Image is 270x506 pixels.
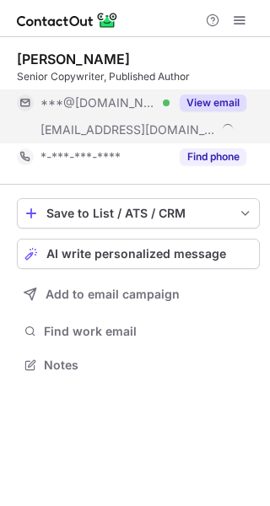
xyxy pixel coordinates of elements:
button: Find work email [17,320,260,343]
span: Notes [44,358,253,373]
span: [EMAIL_ADDRESS][DOMAIN_NAME] [40,122,216,137]
button: Add to email campaign [17,279,260,310]
div: [PERSON_NAME] [17,51,130,67]
button: Reveal Button [180,148,246,165]
div: Save to List / ATS / CRM [46,207,230,220]
div: Senior Copywriter, Published Author [17,69,260,84]
span: Add to email campaign [46,288,180,301]
img: ContactOut v5.3.10 [17,10,118,30]
button: AI write personalized message [17,239,260,269]
button: save-profile-one-click [17,198,260,229]
span: ***@[DOMAIN_NAME] [40,95,157,110]
span: Find work email [44,324,253,339]
button: Notes [17,353,260,377]
span: AI write personalized message [46,247,226,261]
button: Reveal Button [180,94,246,111]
